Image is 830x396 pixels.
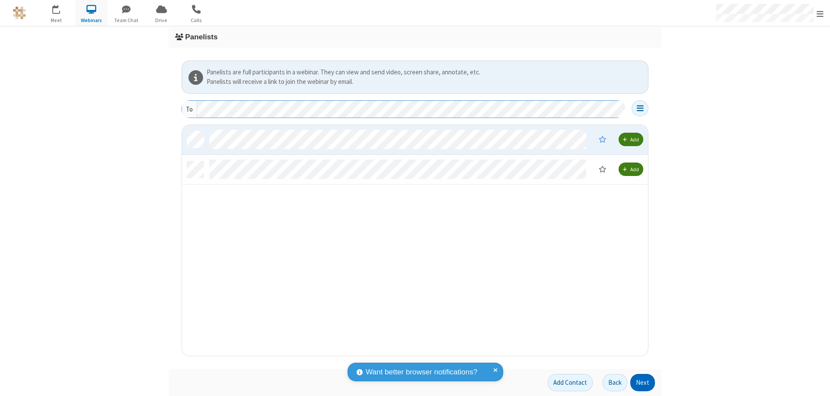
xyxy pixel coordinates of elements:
span: Calls [180,16,213,24]
div: grid [182,125,649,357]
div: 4 [58,5,64,11]
button: Next [630,374,655,391]
div: To [182,101,197,118]
div: Panelists are full participants in a webinar. They can view and send video, screen share, annotat... [207,67,645,77]
span: Drive [145,16,178,24]
span: Team Chat [110,16,143,24]
button: Open menu [632,100,648,116]
button: This contact cannot be made moderator because they have no account. [593,132,612,147]
h3: Panelists [175,33,655,41]
button: Add [619,133,643,146]
button: Moderator [593,162,612,176]
button: Add [619,163,643,176]
button: Back [603,374,627,391]
button: Add Contact [548,374,593,391]
img: QA Selenium DO NOT DELETE OR CHANGE [13,6,26,19]
div: Panelists will receive a link to join the webinar by email. [207,77,645,87]
span: Add Contact [553,378,587,386]
span: Want better browser notifications? [366,367,477,378]
span: Add [630,136,639,143]
span: Webinars [75,16,108,24]
span: Meet [40,16,73,24]
span: Add [630,166,639,172]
